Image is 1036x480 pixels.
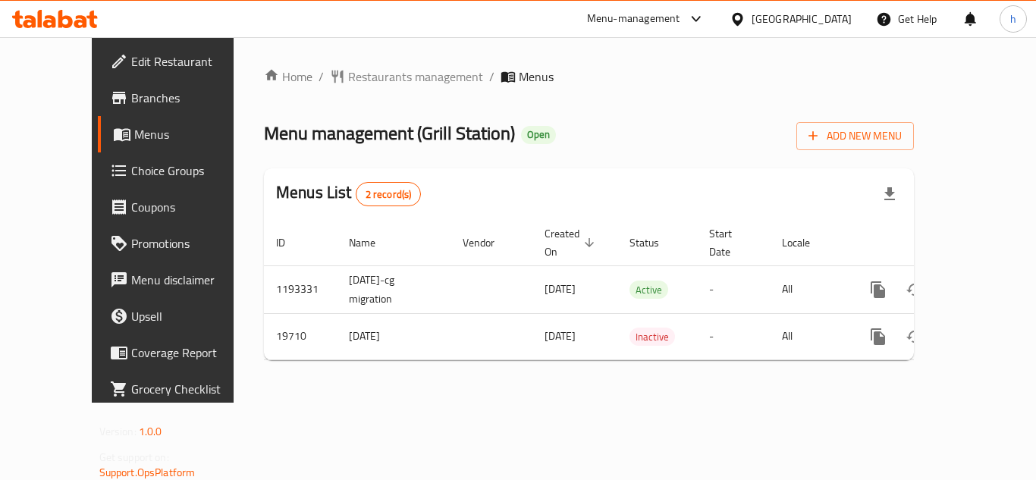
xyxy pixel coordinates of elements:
span: 2 record(s) [356,187,421,202]
span: Restaurants management [348,67,483,86]
a: Choice Groups [98,152,265,189]
span: Add New Menu [808,127,902,146]
span: Menus [134,125,253,143]
a: Branches [98,80,265,116]
span: ID [276,234,305,252]
a: Menu disclaimer [98,262,265,298]
h2: Menus List [276,181,421,206]
a: Home [264,67,312,86]
a: Coverage Report [98,334,265,371]
span: Edit Restaurant [131,52,253,71]
span: Open [521,128,556,141]
td: 1193331 [264,265,337,313]
td: 19710 [264,313,337,359]
span: Name [349,234,395,252]
table: enhanced table [264,220,1018,360]
span: Upsell [131,307,253,325]
span: Menu disclaimer [131,271,253,289]
a: Grocery Checklist [98,371,265,407]
div: Open [521,126,556,144]
a: Menus [98,116,265,152]
th: Actions [848,220,1018,266]
li: / [489,67,494,86]
div: Menu-management [587,10,680,28]
div: Total records count [356,182,422,206]
span: Menus [519,67,554,86]
span: Get support on: [99,447,169,467]
span: Locale [782,234,830,252]
span: Created On [545,224,599,261]
td: - [697,265,770,313]
span: [DATE] [545,279,576,299]
span: Branches [131,89,253,107]
button: more [860,271,896,308]
button: Change Status [896,271,933,308]
span: Vendor [463,234,514,252]
a: Coupons [98,189,265,225]
span: Coverage Report [131,344,253,362]
span: Choice Groups [131,162,253,180]
div: Export file [871,176,908,212]
span: Start Date [709,224,752,261]
td: All [770,313,848,359]
span: Coupons [131,198,253,216]
span: Grocery Checklist [131,380,253,398]
span: Menu management ( Grill Station ) [264,116,515,150]
span: Promotions [131,234,253,253]
span: h [1010,11,1016,27]
a: Edit Restaurant [98,43,265,80]
span: 1.0.0 [139,422,162,441]
button: Change Status [896,318,933,355]
td: - [697,313,770,359]
td: [DATE] [337,313,451,359]
span: Version: [99,422,137,441]
button: Add New Menu [796,122,914,150]
a: Promotions [98,225,265,262]
div: [GEOGRAPHIC_DATA] [752,11,852,27]
span: [DATE] [545,326,576,346]
span: Status [629,234,679,252]
a: Restaurants management [330,67,483,86]
button: more [860,318,896,355]
span: Inactive [629,328,675,346]
li: / [319,67,324,86]
nav: breadcrumb [264,67,914,86]
td: All [770,265,848,313]
span: Active [629,281,668,299]
a: Upsell [98,298,265,334]
td: [DATE]-cg migration [337,265,451,313]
